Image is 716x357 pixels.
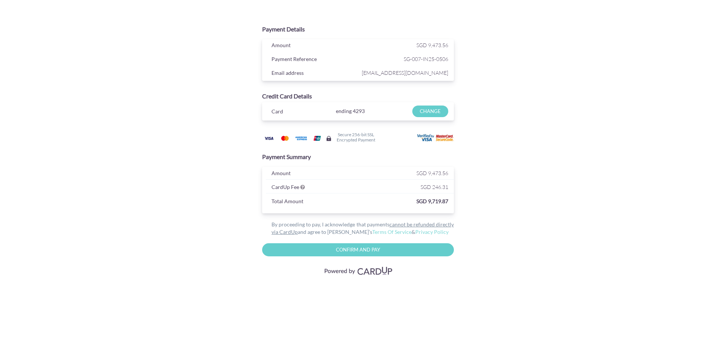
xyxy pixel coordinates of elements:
a: Privacy Policy [415,229,449,235]
a: Terms Of Service [372,229,412,235]
div: CardUp Fee [266,182,360,193]
span: SG-007-IN25-0506 [360,54,448,64]
img: Visa [261,134,276,143]
img: Union Pay [310,134,325,143]
h6: Secure 256-bit SSL Encrypted Payment [337,132,375,142]
div: Payment Reference [266,54,360,65]
div: SGD 9,719.87 [328,196,453,208]
div: Email address [266,68,360,79]
input: CHANGE [412,106,448,117]
span: ending [336,106,352,117]
span: SGD 9,473.56 [416,170,448,176]
div: SGD 246.31 [360,182,454,193]
img: American Express [294,134,309,143]
img: Visa, Mastercard [321,264,395,278]
img: Mastercard [277,134,292,143]
span: 4293 [353,108,365,114]
u: cannot be refunded directly via CardUp [271,221,454,235]
input: Confirm and Pay [262,243,454,256]
div: Total Amount [266,196,328,208]
div: By proceeding to pay, I acknowledge that payments and agree to [PERSON_NAME]’s & [262,221,454,236]
div: Amount [266,40,360,52]
span: SGD 9,473.56 [416,42,448,48]
div: Credit Card Details [262,92,454,101]
span: [EMAIL_ADDRESS][DOMAIN_NAME] [360,68,448,77]
div: Card [266,107,313,118]
img: Secure lock [326,135,332,141]
div: Payment Summary [262,153,454,161]
img: User card [417,134,455,142]
div: Amount [266,168,360,180]
div: Payment Details [262,25,454,34]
